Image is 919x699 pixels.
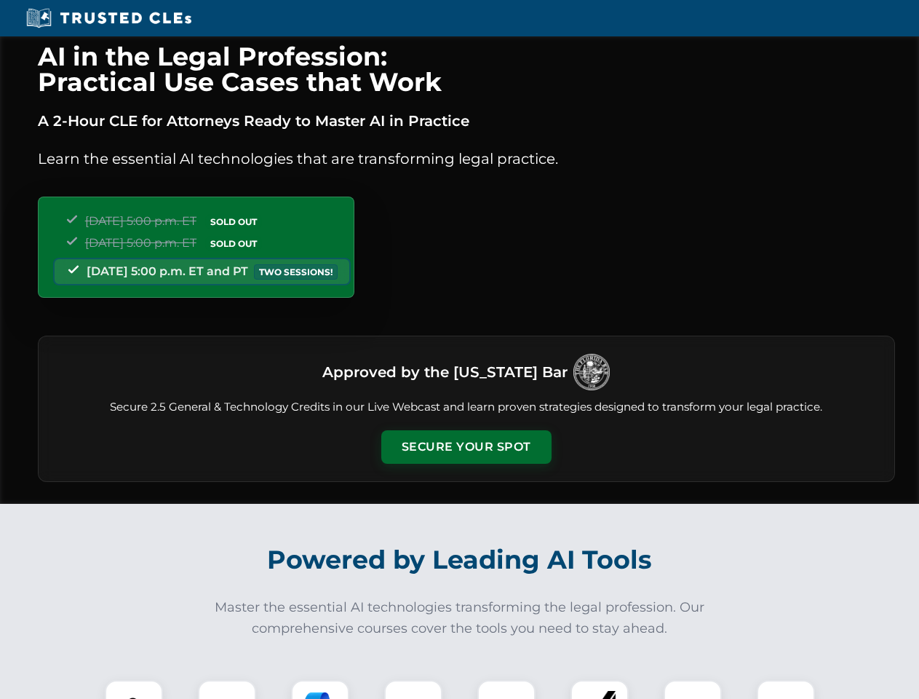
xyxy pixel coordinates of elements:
p: Learn the essential AI technologies that are transforming legal practice. [38,147,895,170]
span: SOLD OUT [205,214,262,229]
h2: Powered by Leading AI Tools [57,534,863,585]
h1: AI in the Legal Profession: Practical Use Cases that Work [38,44,895,95]
p: A 2-Hour CLE for Attorneys Ready to Master AI in Practice [38,109,895,133]
span: [DATE] 5:00 p.m. ET [85,236,196,250]
span: [DATE] 5:00 p.m. ET [85,214,196,228]
img: Logo [573,354,610,390]
p: Secure 2.5 General & Technology Credits in our Live Webcast and learn proven strategies designed ... [56,399,877,416]
button: Secure Your Spot [381,430,552,464]
p: Master the essential AI technologies transforming the legal profession. Our comprehensive courses... [205,597,715,639]
img: Trusted CLEs [22,7,196,29]
span: SOLD OUT [205,236,262,251]
h3: Approved by the [US_STATE] Bar [322,359,568,385]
